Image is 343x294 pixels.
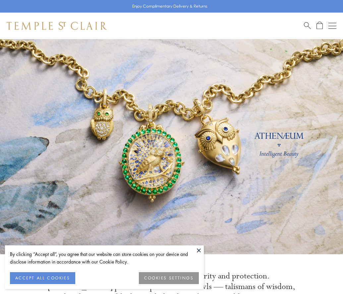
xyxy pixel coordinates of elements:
[10,272,75,284] button: ACCEPT ALL COOKIES
[10,250,199,266] div: By clicking “Accept all”, you agree that our website can store cookies on your device and disclos...
[328,22,336,30] button: Open navigation
[139,272,199,284] button: COOKIES SETTINGS
[132,3,207,10] p: Enjoy Complimentary Delivery & Returns
[304,22,311,30] a: Search
[7,22,107,30] img: Temple St. Clair
[316,22,323,30] a: Open Shopping Bag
